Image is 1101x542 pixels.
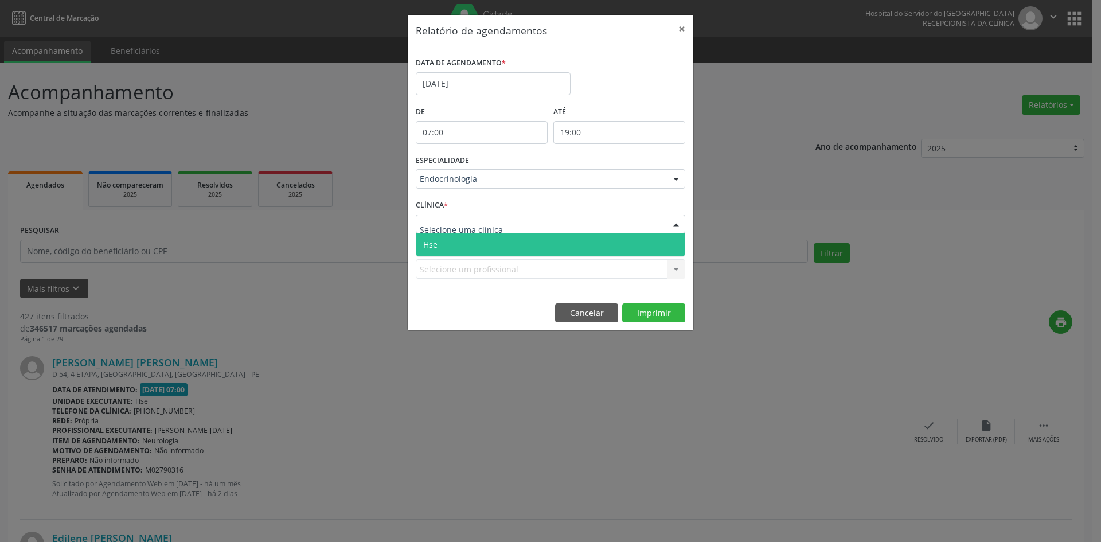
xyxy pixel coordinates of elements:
label: ESPECIALIDADE [416,152,469,170]
label: CLÍNICA [416,197,448,215]
span: Endocrinologia [420,173,662,185]
input: Selecione o horário inicial [416,121,548,144]
label: ATÉ [553,103,685,121]
input: Selecione uma clínica [420,219,662,241]
span: Hse [423,239,438,250]
label: DATA DE AGENDAMENTO [416,54,506,72]
button: Cancelar [555,303,618,323]
input: Selecione o horário final [553,121,685,144]
button: Imprimir [622,303,685,323]
input: Selecione uma data ou intervalo [416,72,571,95]
button: Close [670,15,693,43]
label: De [416,103,548,121]
h5: Relatório de agendamentos [416,23,547,38]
